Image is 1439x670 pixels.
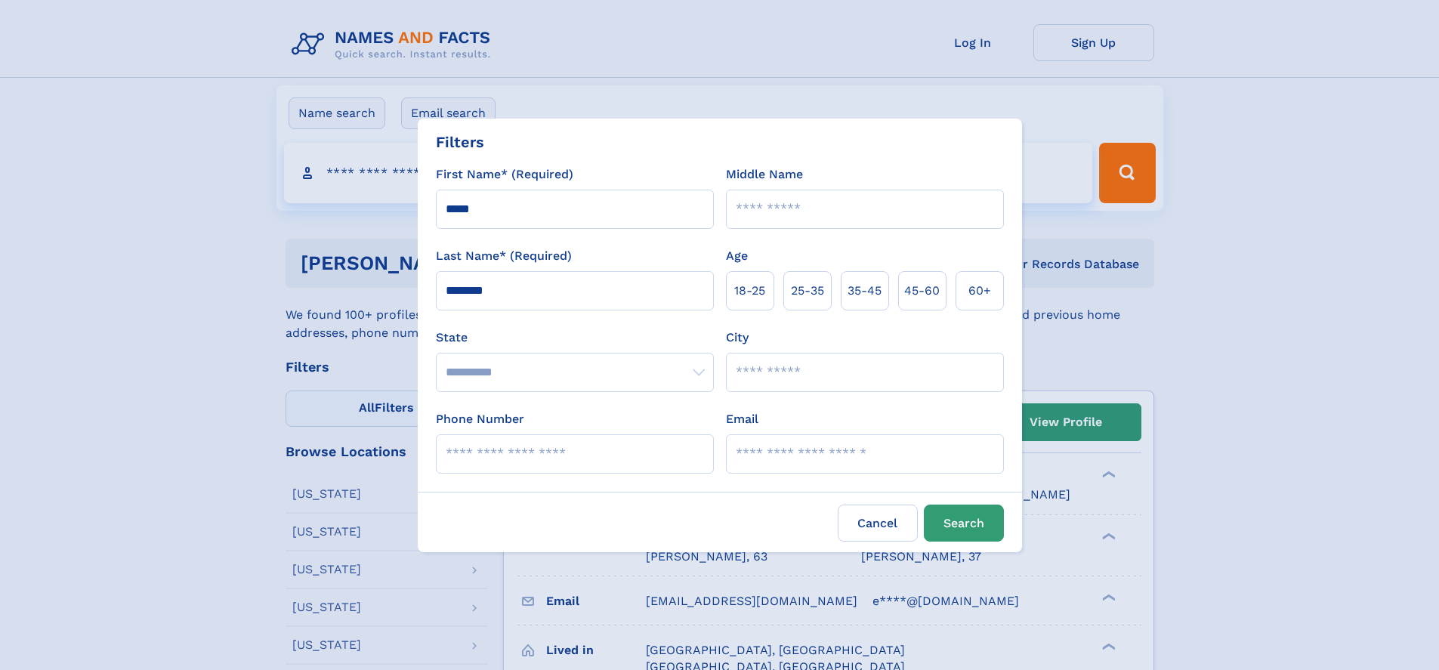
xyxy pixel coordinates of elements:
label: State [436,329,714,347]
label: Last Name* (Required) [436,247,572,265]
button: Search [924,505,1004,542]
div: Filters [436,131,484,153]
label: Cancel [838,505,918,542]
label: First Name* (Required) [436,165,573,184]
span: 18‑25 [734,282,765,300]
span: 60+ [968,282,991,300]
label: Age [726,247,748,265]
span: 45‑60 [904,282,940,300]
span: 25‑35 [791,282,824,300]
label: City [726,329,749,347]
label: Phone Number [436,410,524,428]
label: Email [726,410,758,428]
label: Middle Name [726,165,803,184]
span: 35‑45 [848,282,882,300]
